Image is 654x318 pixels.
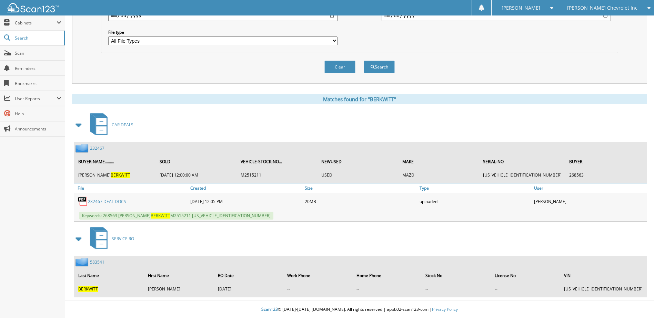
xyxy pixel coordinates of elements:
th: BUYER [566,155,646,169]
span: Scan123 [261,306,278,312]
img: scan123-logo-white.svg [7,3,59,12]
th: VIN [561,268,646,283]
td: [US_VEHICLE_IDENTIFICATION_NUMBER] [480,169,565,181]
th: SERIAL-NO [480,155,565,169]
td: -- [284,283,352,295]
a: 232467 [90,145,104,151]
span: Help [15,111,61,117]
td: [DATE] [214,283,283,295]
span: Reminders [15,65,61,71]
div: Matches found for "BERKWITT" [72,94,647,104]
th: First Name [144,268,214,283]
img: folder2.png [76,144,90,152]
div: [PERSON_NAME] [532,194,647,208]
a: File [74,183,189,193]
td: MAZD [399,169,479,181]
th: MAKE [399,155,479,169]
th: BUYER-NAME......... [75,155,155,169]
button: Search [364,61,395,73]
span: Search [15,35,60,41]
a: 232467 DEAL DOCS [88,199,126,204]
a: Privacy Policy [432,306,458,312]
td: [PERSON_NAME] [75,169,155,181]
td: -- [422,283,491,295]
td: M2515211 [237,169,318,181]
a: CAR DEALS [86,111,133,138]
span: [PERSON_NAME] Chevrolet Inc [567,6,637,10]
input: end [382,10,611,21]
span: Cabinets [15,20,57,26]
span: BERKWITT [78,286,98,292]
label: File type [108,29,338,35]
td: [US_VEHICLE_IDENTIFICATION_NUMBER] [561,283,646,295]
img: PDF.png [78,196,88,206]
span: SERVICE RO [112,236,134,242]
th: VEHICLE-STOCK-NO... [237,155,318,169]
div: [DATE] 12:05 PM [189,194,303,208]
span: Announcements [15,126,61,132]
span: Scan [15,50,61,56]
a: User [532,183,647,193]
a: 583541 [90,259,104,265]
a: Type [418,183,532,193]
th: SOLD [156,155,237,169]
th: Home Phone [353,268,422,283]
th: NEWUSED [318,155,398,169]
span: Bookmarks [15,81,61,86]
span: BERKWITT [111,172,130,178]
span: User Reports [15,96,57,102]
td: -- [353,283,422,295]
td: 268563 [566,169,646,181]
span: [PERSON_NAME] [502,6,540,10]
td: [PERSON_NAME] [144,283,214,295]
div: © [DATE]-[DATE] [DOMAIN_NAME]. All rights reserved | appb02-scan123-com | [65,301,654,318]
a: SERVICE RO [86,225,134,252]
td: -- [491,283,560,295]
th: License No [491,268,560,283]
th: Last Name [75,268,144,283]
td: USED [318,169,398,181]
input: start [108,10,338,21]
button: Clear [324,61,355,73]
th: Work Phone [284,268,352,283]
td: [DATE] 12:00:00 AM [156,169,237,181]
span: CAR DEALS [112,122,133,128]
span: BERKWITT [151,213,170,219]
div: uploaded [418,194,532,208]
img: folder2.png [76,258,90,266]
span: Keywords: 268563 [PERSON_NAME] M2515211 [US_VEHICLE_IDENTIFICATION_NUMBER] [79,212,273,220]
div: 20MB [303,194,417,208]
th: Stock No [422,268,491,283]
th: RO Date [214,268,283,283]
a: Created [189,183,303,193]
a: Size [303,183,417,193]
